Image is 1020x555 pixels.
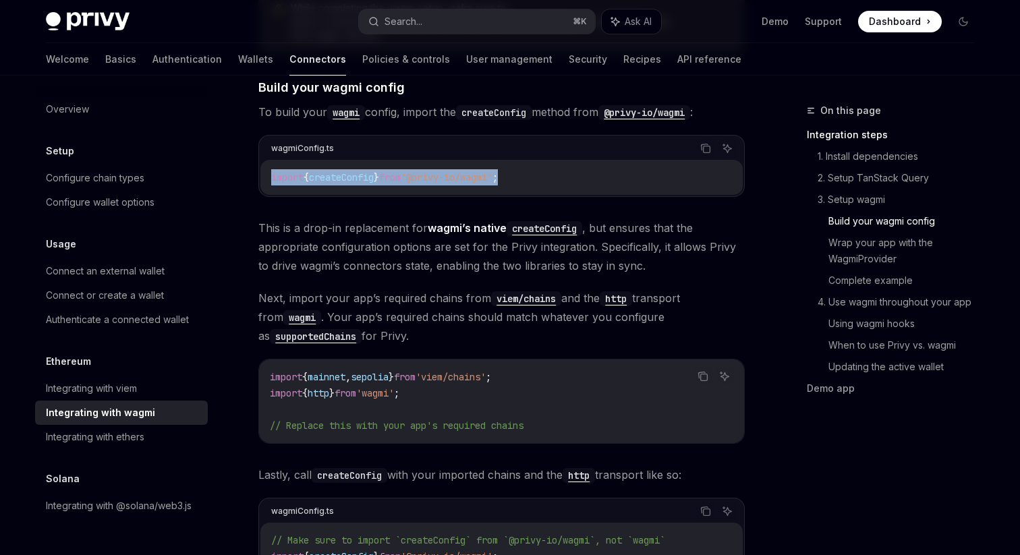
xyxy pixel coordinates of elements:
a: Security [569,43,607,76]
a: Demo app [807,378,985,399]
span: mainnet [308,371,345,383]
a: http [600,291,632,305]
span: } [374,171,379,183]
a: Using wagmi hooks [828,313,985,334]
span: from [335,387,356,399]
h5: Usage [46,236,76,252]
a: Integrating with wagmi [35,401,208,425]
a: Basics [105,43,136,76]
a: Complete example [828,270,985,291]
button: Ask AI [718,140,736,157]
div: Search... [385,13,422,30]
a: Support [805,15,842,28]
code: http [563,468,595,483]
a: Integrating with ethers [35,425,208,449]
span: Dashboard [869,15,921,28]
code: createConfig [312,468,387,483]
a: User management [466,43,552,76]
button: Copy the contents from the code block [697,140,714,157]
a: @privy-io/wagmi [598,105,690,119]
div: wagmiConfig.ts [271,502,334,520]
button: Ask AI [602,9,661,34]
div: Connect or create a wallet [46,287,164,303]
a: Welcome [46,43,89,76]
a: Wrap your app with the WagmiProvider [828,232,985,270]
code: @privy-io/wagmi [598,105,690,120]
div: Connect an external wallet [46,263,165,279]
code: wagmi [283,310,321,325]
div: Integrating with @solana/web3.js [46,498,192,514]
code: createConfig [456,105,532,120]
span: On this page [820,103,881,119]
a: Configure chain types [35,166,208,190]
a: When to use Privy vs. wagmi [828,334,985,356]
h5: Setup [46,143,74,159]
a: API reference [677,43,741,76]
div: wagmiConfig.ts [271,140,334,157]
a: 2. Setup TanStack Query [818,167,985,189]
a: Policies & controls [362,43,450,76]
code: wagmi [327,105,365,120]
span: { [302,371,308,383]
h5: Solana [46,471,80,487]
span: ⌘ K [573,16,587,27]
code: viem/chains [491,291,561,306]
div: Overview [46,101,89,117]
a: wagmi’s nativecreateConfig [428,221,582,235]
span: Next, import your app’s required chains from and the transport from . Your app’s required chains ... [258,289,745,345]
span: from [394,371,416,383]
a: Build your wagmi config [828,210,985,232]
span: 'wagmi' [356,387,394,399]
a: Updating the active wallet [828,356,985,378]
div: Integrating with wagmi [46,405,155,421]
span: from [379,171,401,183]
code: createConfig [507,221,582,236]
a: Wallets [238,43,273,76]
span: } [389,371,394,383]
a: wagmi [327,105,365,119]
button: Toggle dark mode [953,11,974,32]
a: Connect or create a wallet [35,283,208,308]
div: Authenticate a connected wallet [46,312,189,328]
span: '@privy-io/wagmi' [401,171,492,183]
code: supportedChains [270,329,362,344]
button: Ask AI [716,368,733,385]
a: Configure wallet options [35,190,208,214]
span: } [329,387,335,399]
a: wagmi [283,310,321,324]
a: viem/chains [491,291,561,305]
h5: Ethereum [46,353,91,370]
a: 3. Setup wagmi [818,189,985,210]
span: ; [492,171,498,183]
a: supportedChains [270,329,362,343]
button: Copy the contents from the code block [694,368,712,385]
span: createConfig [309,171,374,183]
a: Authentication [152,43,222,76]
button: Ask AI [718,502,736,520]
span: This is a drop-in replacement for , but ensures that the appropriate configuration options are se... [258,218,745,275]
a: Integrating with @solana/web3.js [35,494,208,518]
span: To build your config, import the method from : [258,103,745,121]
a: 1. Install dependencies [818,146,985,167]
a: Connectors [289,43,346,76]
img: dark logo [46,12,130,31]
span: Ask AI [625,15,652,28]
span: import [271,171,304,183]
div: Configure wallet options [46,194,154,210]
span: import [270,371,302,383]
span: ; [486,371,491,383]
a: Connect an external wallet [35,259,208,283]
span: // Replace this with your app's required chains [270,419,523,432]
span: , [345,371,351,383]
a: Dashboard [858,11,942,32]
a: Demo [762,15,789,28]
span: Lastly, call with your imported chains and the transport like so: [258,465,745,484]
span: Build your wagmi config [258,78,405,96]
span: sepolia [351,371,389,383]
button: Copy the contents from the code block [697,502,714,520]
a: Authenticate a connected wallet [35,308,208,332]
a: http [563,468,595,481]
div: Integrating with viem [46,380,137,397]
span: import [270,387,302,399]
a: Overview [35,97,208,121]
